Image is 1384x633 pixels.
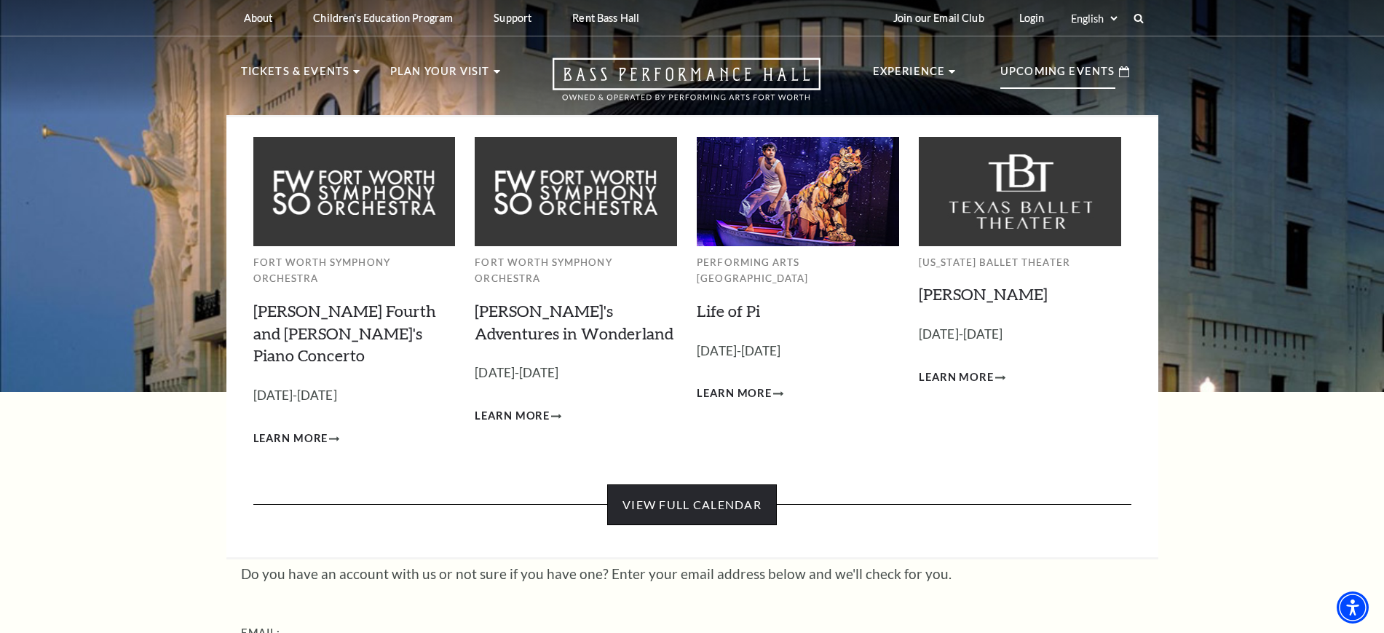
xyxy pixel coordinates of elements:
[253,385,456,406] p: [DATE]-[DATE]
[253,254,456,287] p: Fort Worth Symphony Orchestra
[475,137,677,245] img: Fort Worth Symphony Orchestra
[697,341,899,362] p: [DATE]-[DATE]
[313,12,453,24] p: Children's Education Program
[241,567,1144,581] p: Do you have an account with us or not sure if you have one? Enter your email address below and we...
[697,301,760,321] a: Life of Pi
[253,430,340,448] a: Learn More Brahms Fourth and Grieg's Piano Concerto
[919,369,994,387] span: Learn More
[697,137,899,245] img: Performing Arts Fort Worth
[919,369,1005,387] a: Learn More Peter Pan
[253,430,328,448] span: Learn More
[572,12,639,24] p: Rent Bass Hall
[241,63,350,89] p: Tickets & Events
[390,63,490,89] p: Plan Your Visit
[494,12,531,24] p: Support
[919,254,1121,271] p: [US_STATE] Ballet Theater
[1337,591,1369,624] div: Accessibility Menu
[1000,63,1115,89] p: Upcoming Events
[919,137,1121,245] img: Texas Ballet Theater
[253,301,436,366] a: [PERSON_NAME] Fourth and [PERSON_NAME]'s Piano Concerto
[1068,12,1120,25] select: Select:
[607,484,777,525] a: View Full Calendar
[475,301,673,343] a: [PERSON_NAME]'s Adventures in Wonderland
[475,407,561,425] a: Learn More Alice's Adventures in Wonderland
[697,254,899,287] p: Performing Arts [GEOGRAPHIC_DATA]
[873,63,946,89] p: Experience
[475,407,550,425] span: Learn More
[475,363,677,384] p: [DATE]-[DATE]
[919,284,1048,304] a: [PERSON_NAME]
[253,137,456,245] img: Fort Worth Symphony Orchestra
[500,58,873,115] a: Open this option
[919,324,1121,345] p: [DATE]-[DATE]
[475,254,677,287] p: Fort Worth Symphony Orchestra
[697,385,783,403] a: Learn More Life of Pi
[697,385,772,403] span: Learn More
[244,12,273,24] p: About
